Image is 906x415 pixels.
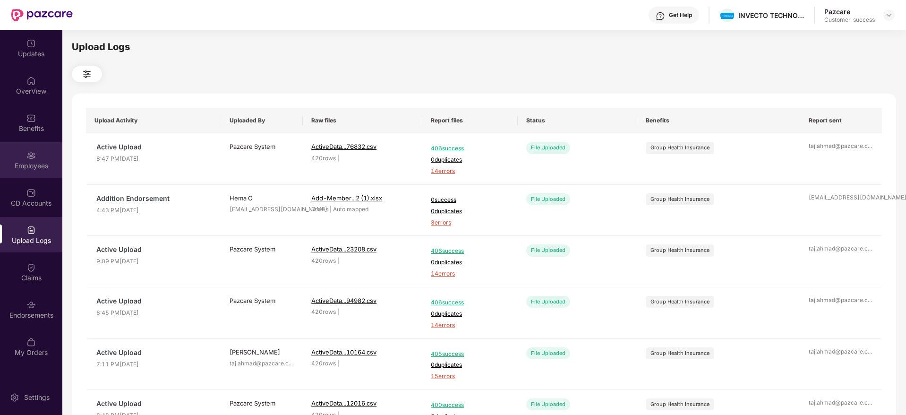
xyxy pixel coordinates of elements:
div: taj.ahmad@pazcare.c [230,359,294,368]
div: File Uploaded [526,244,570,256]
img: svg+xml;base64,PHN2ZyBpZD0iQ0RfQWNjb3VudHMiIGRhdGEtbmFtZT0iQ0QgQWNjb3VudHMiIHhtbG5zPSJodHRwOi8vd3... [26,188,36,198]
div: taj.ahmad@pazcare.c [809,296,873,305]
div: File Uploaded [526,193,570,205]
th: Uploaded By [221,108,303,133]
span: 15 errors [431,372,509,381]
span: 406 success [431,298,509,307]
img: svg+xml;base64,PHN2ZyBpZD0iRHJvcGRvd24tMzJ4MzIiIHhtbG5zPSJodHRwOi8vd3d3LnczLm9yZy8yMDAwL3N2ZyIgd2... [885,11,893,19]
th: Status [518,108,637,133]
span: 0 duplicates [431,207,509,216]
div: [EMAIL_ADDRESS][DOMAIN_NAME] [230,205,294,214]
div: Pazcare System [230,398,294,408]
span: ... [868,399,872,406]
span: ... [868,142,872,149]
div: taj.ahmad@pazcare.c [809,347,873,356]
span: Add-Member...2 (1).xlsx [311,194,382,202]
span: 8:47 PM[DATE] [96,155,213,164]
div: Upload Logs [72,40,896,54]
div: Settings [21,393,52,402]
span: 7:11 PM[DATE] [96,360,213,369]
span: Active Upload [96,244,213,255]
span: 3 rows [311,206,328,213]
span: 400 success [431,401,509,410]
th: Upload Activity [86,108,221,133]
span: 0 duplicates [431,361,509,370]
span: Active Upload [96,142,213,152]
img: svg+xml;base64,PHN2ZyBpZD0iU2V0dGluZy0yMHgyMCIgeG1sbnM9Imh0dHA6Ly93d3cudzMub3JnLzIwMDAvc3ZnIiB3aW... [10,393,19,402]
span: 406 success [431,144,509,153]
span: | [337,257,339,264]
div: File Uploaded [526,398,570,410]
div: File Uploaded [526,296,570,308]
div: INVECTO TECHNOLOGIES PRIVATE LIMITED [738,11,804,20]
span: ... [868,245,872,252]
img: svg+xml;base64,PHN2ZyBpZD0iSG9tZSIgeG1sbnM9Imh0dHA6Ly93d3cudzMub3JnLzIwMDAvc3ZnIiB3aWR0aD0iMjAiIG... [26,76,36,86]
span: 9:09 PM[DATE] [96,257,213,266]
span: Active Upload [96,347,213,358]
span: 420 rows [311,257,336,264]
span: 406 success [431,247,509,256]
span: ActiveData...76832.csv [311,143,376,150]
span: ActiveData...23208.csv [311,245,376,253]
span: 3 errors [431,218,509,227]
span: 14 errors [431,167,509,176]
span: | [337,308,339,315]
span: Addition Endorsement [96,193,213,204]
img: svg+xml;base64,PHN2ZyB4bWxucz0iaHR0cDovL3d3dy53My5vcmcvMjAwMC9zdmciIHdpZHRoPSIyNCIgaGVpZ2h0PSIyNC... [81,69,93,80]
th: Benefits [637,108,800,133]
img: invecto.png [720,13,734,19]
div: Pazcare System [230,244,294,254]
div: Group Health Insurance [650,195,709,203]
div: Pazcare System [230,296,294,305]
span: Auto mapped [333,206,368,213]
span: ActiveData...94982.csv [311,297,376,304]
div: Pazcare System [230,142,294,151]
span: 14 errors [431,269,509,278]
span: ... [289,360,293,367]
img: svg+xml;base64,PHN2ZyBpZD0iVXBsb2FkX0xvZ3MiIGRhdGEtbmFtZT0iVXBsb2FkIExvZ3MiIHhtbG5zPSJodHRwOi8vd3... [26,225,36,235]
img: New Pazcare Logo [11,9,73,21]
span: 405 success [431,350,509,359]
div: Group Health Insurance [650,298,709,306]
div: Get Help [669,11,692,19]
span: Active Upload [96,398,213,409]
span: 420 rows [311,155,336,162]
span: 0 duplicates [431,258,509,267]
span: 420 rows [311,360,336,367]
div: Hema O [230,193,294,203]
th: Raw files [303,108,422,133]
div: Group Health Insurance [650,400,709,408]
div: taj.ahmad@pazcare.c [809,142,873,151]
span: 0 duplicates [431,310,509,319]
div: [EMAIL_ADDRESS][DOMAIN_NAME] [809,193,873,202]
div: [PERSON_NAME] [230,347,294,357]
div: Group Health Insurance [650,349,709,357]
span: 420 rows [311,308,336,315]
span: ActiveData...12016.csv [311,399,376,407]
div: Pazcare [824,7,875,16]
span: 4:43 PM[DATE] [96,206,213,215]
img: svg+xml;base64,PHN2ZyBpZD0iRW5kb3JzZW1lbnRzIiB4bWxucz0iaHR0cDovL3d3dy53My5vcmcvMjAwMC9zdmciIHdpZH... [26,300,36,310]
img: svg+xml;base64,PHN2ZyBpZD0iQ2xhaW0iIHhtbG5zPSJodHRwOi8vd3d3LnczLm9yZy8yMDAwL3N2ZyIgd2lkdGg9IjIwIi... [26,263,36,272]
span: 14 errors [431,321,509,330]
span: | [330,206,332,213]
span: ... [868,348,872,355]
img: svg+xml;base64,PHN2ZyBpZD0iVXBkYXRlZCIgeG1sbnM9Imh0dHA6Ly93d3cudzMub3JnLzIwMDAvc3ZnIiB3aWR0aD0iMj... [26,39,36,48]
div: File Uploaded [526,347,570,359]
div: Group Health Insurance [650,144,709,152]
span: ActiveData...10164.csv [311,348,376,356]
span: Active Upload [96,296,213,306]
img: svg+xml;base64,PHN2ZyBpZD0iRW1wbG95ZWVzIiB4bWxucz0iaHR0cDovL3d3dy53My5vcmcvMjAwMC9zdmciIHdpZHRoPS... [26,151,36,160]
span: 0 success [431,196,509,205]
div: File Uploaded [526,142,570,154]
span: ... [868,296,872,303]
img: svg+xml;base64,PHN2ZyBpZD0iTXlfT3JkZXJzIiBkYXRhLW5hbWU9Ik15IE9yZGVycyIgeG1sbnM9Imh0dHA6Ly93d3cudz... [26,337,36,347]
span: | [337,360,339,367]
th: Report sent [800,108,882,133]
span: | [337,155,339,162]
th: Report files [422,108,518,133]
div: Group Health Insurance [650,246,709,254]
div: Customer_success [824,16,875,24]
div: taj.ahmad@pazcare.c [809,244,873,253]
span: 8:45 PM[DATE] [96,309,213,318]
